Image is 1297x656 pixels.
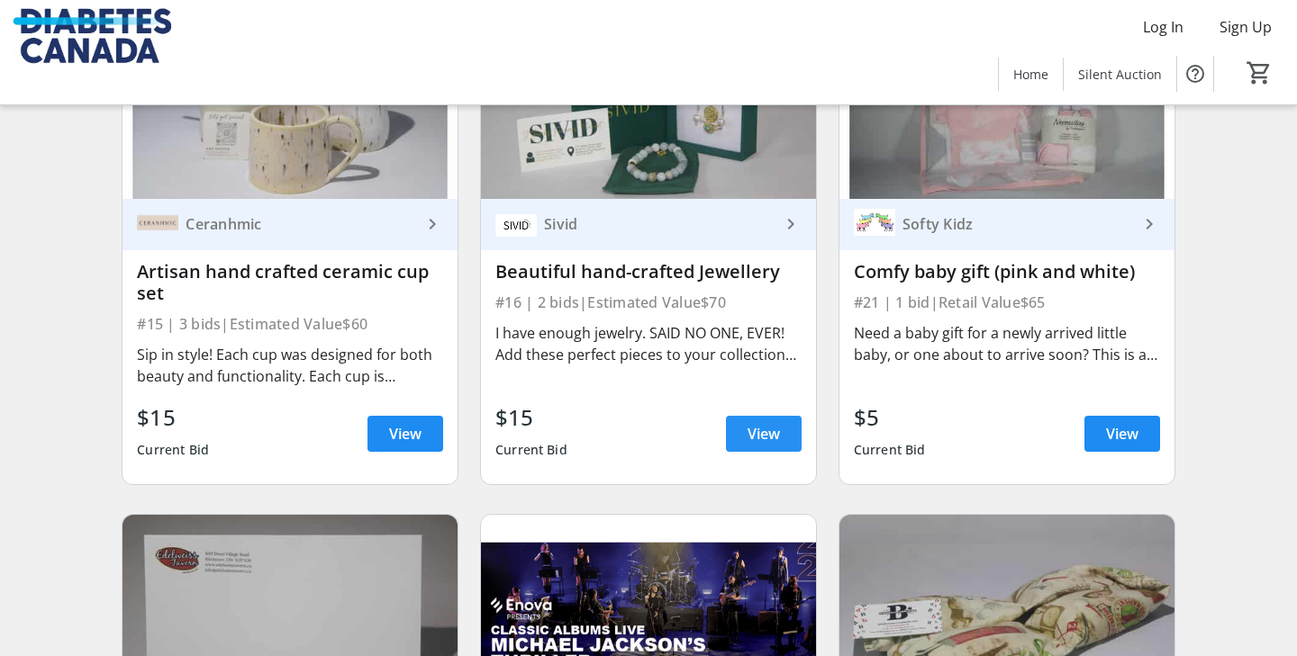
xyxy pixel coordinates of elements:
a: Softy KidzSofty Kidz [839,199,1175,250]
mat-icon: keyboard_arrow_right [780,213,802,235]
img: Ceranhmic [137,203,178,245]
a: View [726,416,802,452]
a: SividSivid [481,199,816,250]
mat-icon: keyboard_arrow_right [1138,213,1160,235]
div: I have enough jewelry. SAID NO ONE, EVER! Add these perfect pieces to your collection and enhance... [495,322,802,365]
div: $15 [495,401,567,434]
span: View [1106,423,1138,445]
div: Artisan hand crafted ceramic cup set [137,261,443,304]
div: $15 [137,401,209,434]
a: Silent Auction [1064,58,1176,91]
div: Current Bid [495,434,567,466]
div: #16 | 2 bids | Estimated Value $70 [495,290,802,315]
button: Log In [1129,13,1198,41]
img: Diabetes Canada's Logo [11,7,171,97]
div: Ceranhmic [178,215,422,233]
button: Cart [1243,57,1275,89]
span: Silent Auction [1078,65,1162,84]
div: #15 | 3 bids | Estimated Value $60 [137,311,443,337]
a: Home [999,58,1063,91]
span: Log In [1143,16,1184,38]
div: #21 | 1 bid | Retail Value $65 [854,290,1160,315]
mat-icon: keyboard_arrow_right [422,213,443,235]
img: Sivid [495,203,537,245]
div: Sivid [537,215,780,233]
div: Softy Kidz [895,215,1138,233]
a: CeranhmicCeranhmic [122,199,458,250]
img: Softy Kidz [854,203,895,245]
div: Comfy baby gift (pink and white) [854,261,1160,283]
span: View [748,423,780,445]
span: View [389,423,422,445]
a: View [1084,416,1160,452]
span: Home [1013,65,1048,84]
button: Help [1177,56,1213,92]
a: View [367,416,443,452]
button: Sign Up [1205,13,1286,41]
span: Sign Up [1220,16,1272,38]
div: Beautiful hand-crafted Jewellery [495,261,802,283]
div: $5 [854,401,926,434]
div: Current Bid [137,434,209,466]
div: Current Bid [854,434,926,466]
div: Need a baby gift for a newly arrived little baby, or one about to arrive soon? This is a beautifu... [854,322,1160,365]
div: Sip in style! Each cup was designed for both beauty and functionality. Each cup is thoroughly whe... [137,344,443,387]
